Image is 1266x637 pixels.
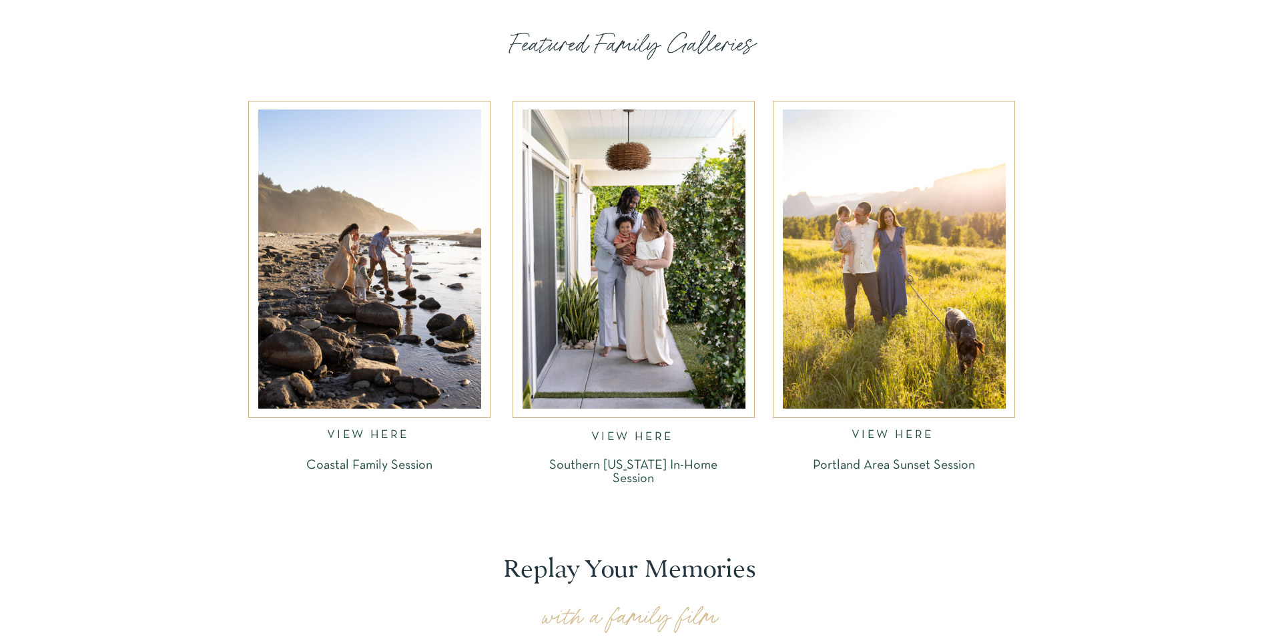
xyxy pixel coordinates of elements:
[266,459,473,474] a: Coastal Family Session
[542,600,725,630] p: with a family film
[852,429,937,445] a: VIEW HERE
[530,459,737,482] a: Southern [US_STATE] In-Home Session
[510,28,757,58] p: Featured Family Galleries
[790,459,998,469] a: Portland Area Sunset Session
[327,429,412,445] a: VIEW HERE
[503,554,759,584] p: Replay Your Memories
[591,431,677,443] a: VIEW HERE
